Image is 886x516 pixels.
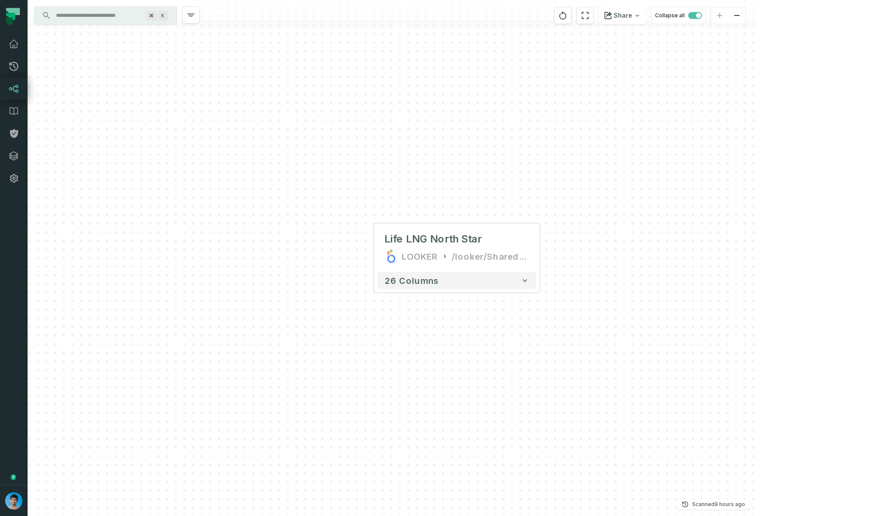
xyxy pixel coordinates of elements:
[402,249,438,263] div: LOOKER
[146,11,157,21] span: Press ⌘ + K to focus the search bar
[599,7,646,24] button: Share
[158,11,168,21] span: Press ⌘ + K to focus the search bar
[452,249,529,263] div: /looker/Shared/Company-Wide Dashboards
[651,7,706,24] button: Collapse all
[384,275,439,286] span: 26 columns
[9,473,17,481] div: Tooltip anchor
[714,501,745,507] relative-time: Sep 20, 2025, 3:01 PM GMT+3
[5,492,22,510] img: avatar of Omri Ildis
[692,500,745,509] p: Scanned
[384,232,482,246] div: Life LNG North Star
[728,7,746,24] button: zoom out
[677,499,750,510] button: Scanned[DATE] 3:01:34 PM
